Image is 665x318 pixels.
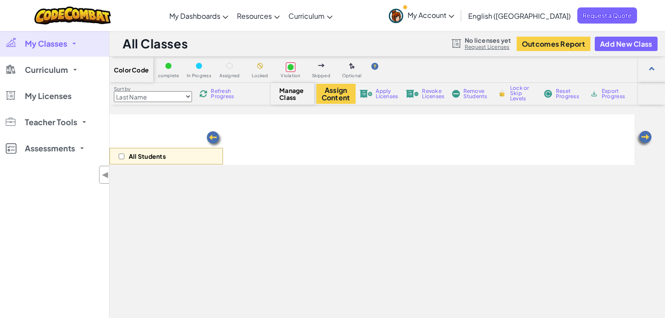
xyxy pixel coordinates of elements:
[279,87,305,101] span: Manage Class
[158,73,179,78] span: complete
[34,7,111,24] img: CodeCombat logo
[25,118,77,126] span: Teacher Tools
[510,85,536,101] span: Lock or Skip Levels
[389,9,403,23] img: avatar
[114,66,149,73] span: Color Code
[360,90,373,98] img: IconLicenseApply.svg
[219,73,240,78] span: Assigned
[288,11,325,21] span: Curriculum
[349,63,355,70] img: IconOptionalLevel.svg
[406,90,419,98] img: IconLicenseRevoke.svg
[342,73,362,78] span: Optional
[312,73,330,78] span: Skipped
[422,89,444,99] span: Revoke Licenses
[602,89,628,99] span: Export Progress
[211,89,238,99] span: Refresh Progress
[577,7,637,24] a: Request a Quote
[114,85,192,92] label: Sort by
[165,4,233,27] a: My Dashboards
[635,130,653,147] img: Arrow_Left.png
[408,10,454,20] span: My Account
[129,153,166,160] p: All Students
[25,66,68,74] span: Curriculum
[187,73,211,78] span: In Progress
[371,63,378,70] img: IconHint.svg
[252,73,268,78] span: Locked
[517,37,590,51] button: Outcomes Report
[465,44,511,51] a: Request Licenses
[25,144,75,152] span: Assessments
[468,11,571,21] span: English ([GEOGRAPHIC_DATA])
[590,90,598,98] img: IconArchive.svg
[544,90,552,98] img: IconReset.svg
[281,73,300,78] span: Violation
[497,89,507,97] img: IconLock.svg
[318,64,325,67] img: IconSkippedLevel.svg
[464,4,575,27] a: English ([GEOGRAPHIC_DATA])
[199,90,207,98] img: IconReload.svg
[384,2,459,29] a: My Account
[465,37,511,44] span: No licenses yet
[206,130,223,148] img: Arrow_Left.png
[237,11,272,21] span: Resources
[123,35,188,52] h1: All Classes
[452,90,460,98] img: IconRemoveStudents.svg
[556,89,582,99] span: Reset Progress
[102,168,109,181] span: ◀
[316,84,356,104] button: Assign Content
[233,4,284,27] a: Resources
[463,89,490,99] span: Remove Students
[376,89,398,99] span: Apply Licenses
[595,37,658,51] button: Add New Class
[284,4,337,27] a: Curriculum
[25,92,72,100] span: My Licenses
[169,11,220,21] span: My Dashboards
[25,40,67,48] span: My Classes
